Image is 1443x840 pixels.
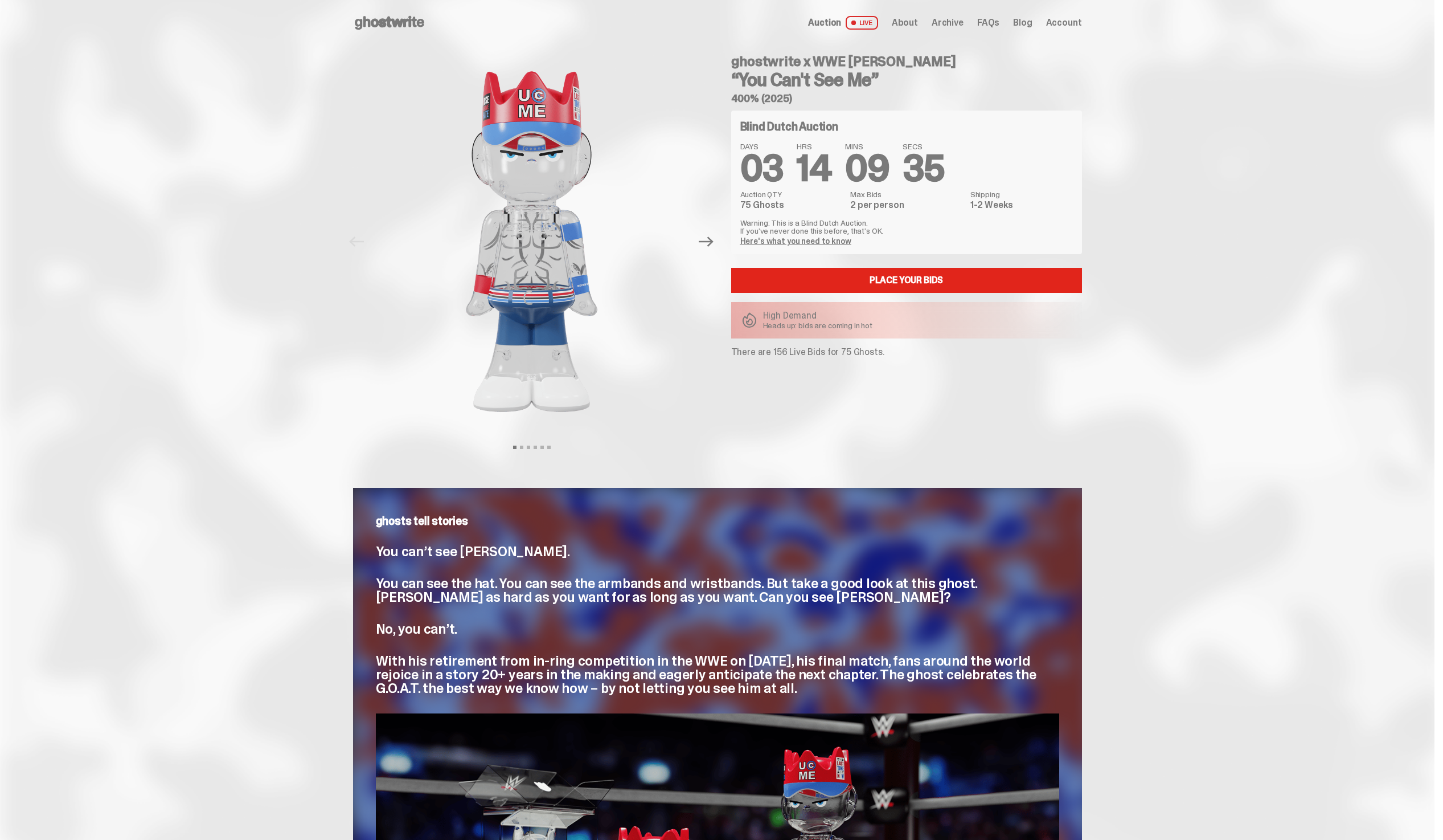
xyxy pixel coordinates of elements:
span: Auction [808,18,841,27]
button: View slide 1 [513,446,516,449]
span: DAYS [740,142,784,150]
span: No, you can’t. [376,620,458,638]
p: Warning: This is a Blind Dutch Auction. If you’ve never done this before, that’s OK. [740,219,1073,235]
span: You can’t see [PERSON_NAME]. [376,543,570,560]
dd: 75 Ghosts [740,201,844,210]
span: 14 [797,145,831,192]
img: John_Cena_Hero_1.png [375,46,688,438]
span: You can see the hat. You can see the armbands and wristbands. But take a good look at this ghost.... [376,574,978,606]
a: Account [1046,18,1082,27]
span: LIVE [846,16,878,30]
a: Archive [932,18,964,27]
h4: ghostwrite x WWE [PERSON_NAME] [731,55,1082,68]
span: With his retirement from in-ring competition in the WWE on [DATE], his final match, fans around t... [376,652,1036,697]
dt: Max Bids [850,190,963,198]
a: Blog [1013,18,1032,27]
button: View slide 5 [540,446,544,449]
span: 35 [903,145,945,192]
p: ghosts tell stories [376,515,1059,527]
h5: 400% (2025) [731,93,1082,104]
dd: 1-2 Weeks [970,201,1073,210]
span: SECS [903,142,945,150]
a: Auction LIVE [808,16,878,30]
p: High Demand [763,311,873,320]
dt: Auction QTY [740,190,844,198]
p: Heads up: bids are coming in hot [763,321,873,329]
a: Place your Bids [731,268,1082,293]
a: Here's what you need to know [740,236,851,246]
span: MINS [845,142,889,150]
a: FAQs [977,18,999,27]
h3: “You Can't See Me” [731,71,1082,89]
button: View slide 4 [534,446,537,449]
button: View slide 6 [547,446,551,449]
h4: Blind Dutch Auction [740,121,838,132]
button: View slide 2 [520,446,523,449]
dt: Shipping [970,190,1073,198]
span: HRS [797,142,831,150]
span: 03 [740,145,784,192]
button: Next [694,229,719,254]
span: 09 [845,145,889,192]
p: There are 156 Live Bids for 75 Ghosts. [731,348,1082,357]
button: View slide 3 [527,446,530,449]
dd: 2 per person [850,201,963,210]
a: About [892,18,918,27]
